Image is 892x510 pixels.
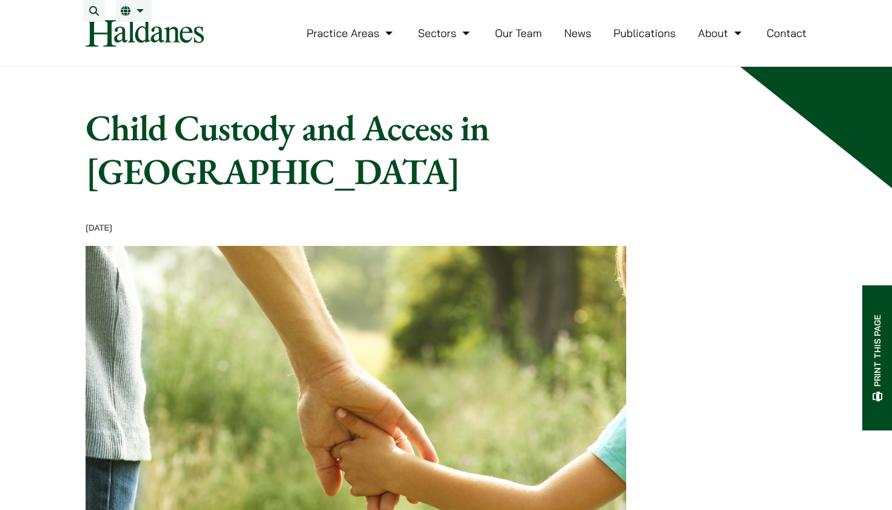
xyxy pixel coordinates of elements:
img: Logo of Haldanes [86,19,204,47]
a: Publications [613,26,676,40]
a: Contact [766,26,806,40]
time: [DATE] [86,222,112,233]
a: Practice Areas [306,26,396,40]
a: Sectors [418,26,473,40]
a: About [698,26,744,40]
a: News [564,26,592,40]
h1: Child Custody and Access in [GEOGRAPHIC_DATA] [86,106,715,193]
a: EN [121,6,147,16]
a: Our Team [495,26,542,40]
